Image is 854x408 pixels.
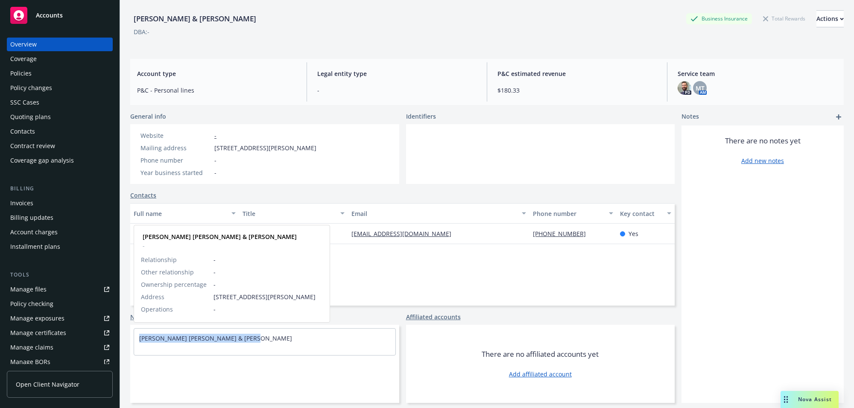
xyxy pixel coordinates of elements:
button: Full name [130,203,239,224]
span: - [213,255,323,264]
div: Mailing address [140,143,211,152]
span: - [143,241,297,250]
a: [PHONE_NUMBER] [533,230,593,238]
a: Manage BORs [7,355,113,369]
div: Coverage gap analysis [10,154,74,167]
a: Affiliated accounts [406,312,461,321]
span: Nova Assist [798,396,832,403]
span: There are no affiliated accounts yet [482,349,599,359]
button: Key contact [617,203,675,224]
span: Notes [681,112,699,122]
div: Policies [10,67,32,80]
a: Policy changes [7,81,113,95]
div: DBA: - [134,27,149,36]
div: Key contact [620,209,662,218]
strong: [PERSON_NAME] [PERSON_NAME] & [PERSON_NAME] [143,233,297,241]
a: Overview [7,38,113,51]
div: Invoices [10,196,33,210]
a: Contacts [130,191,156,200]
div: Overview [10,38,37,51]
span: Accounts [36,12,63,19]
span: Open Client Navigator [16,380,79,389]
span: - [213,305,323,314]
a: Policies [7,67,113,80]
div: Phone number [140,156,211,165]
div: Coverage [10,52,37,66]
a: Named insureds [130,312,178,321]
span: P&C estimated revenue [497,69,657,78]
span: Operations [141,305,173,314]
div: [PERSON_NAME] & [PERSON_NAME] [130,13,260,24]
a: [PERSON_NAME] [PERSON_NAME] & [PERSON_NAME] [139,334,292,342]
div: Billing [7,184,113,193]
div: Account charges [10,225,58,239]
span: - [214,156,216,165]
span: P&C - Personal lines [137,86,296,95]
span: Service team [678,69,837,78]
span: Ownership percentage [141,280,207,289]
button: Email [348,203,529,224]
span: Account type [137,69,296,78]
div: Billing updates [10,211,53,224]
div: Actions [816,11,844,27]
a: - [214,131,216,140]
div: Business Insurance [686,13,752,24]
span: Legal entity type [317,69,477,78]
span: MT [696,84,705,93]
div: Manage BORs [10,355,50,369]
span: - [214,168,216,177]
div: Manage files [10,283,47,296]
a: Manage claims [7,341,113,354]
span: There are no notes yet [725,136,801,146]
div: Drag to move [781,391,791,408]
img: photo [678,81,691,95]
span: - [213,280,323,289]
div: Policy checking [10,297,53,311]
div: Phone number [533,209,604,218]
a: Manage certificates [7,326,113,340]
a: Coverage gap analysis [7,154,113,167]
span: Other relationship [141,268,194,277]
div: Year business started [140,168,211,177]
div: Contract review [10,139,55,153]
a: Manage exposures [7,312,113,325]
span: Identifiers [406,112,436,121]
div: Title [243,209,335,218]
span: Address [141,292,164,301]
a: Contacts [7,125,113,138]
div: Quoting plans [10,110,51,124]
a: Billing updates [7,211,113,224]
div: Email [351,209,517,218]
button: Title [239,203,348,224]
span: [STREET_ADDRESS][PERSON_NAME] [214,143,316,152]
span: - [213,268,323,277]
div: Installment plans [10,240,60,254]
span: General info [130,112,166,121]
a: Add affiliated account [509,370,572,379]
a: Manage files [7,283,113,296]
a: Installment plans [7,240,113,254]
a: Invoices [7,196,113,210]
button: Phone number [529,203,617,224]
a: Contract review [7,139,113,153]
span: $180.33 [497,86,657,95]
button: Nova Assist [781,391,839,408]
button: Actions [816,10,844,27]
div: Full name [134,209,226,218]
div: Website [140,131,211,140]
span: [STREET_ADDRESS][PERSON_NAME] [213,292,323,301]
div: Manage certificates [10,326,66,340]
a: Quoting plans [7,110,113,124]
div: SSC Cases [10,96,39,109]
a: Add new notes [741,156,784,165]
div: Policy changes [10,81,52,95]
div: Total Rewards [759,13,810,24]
a: add [834,112,844,122]
a: Policy checking [7,297,113,311]
a: Coverage [7,52,113,66]
div: Tools [7,271,113,279]
a: [EMAIL_ADDRESS][DOMAIN_NAME] [351,230,458,238]
span: - [317,86,477,95]
a: Accounts [7,3,113,27]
